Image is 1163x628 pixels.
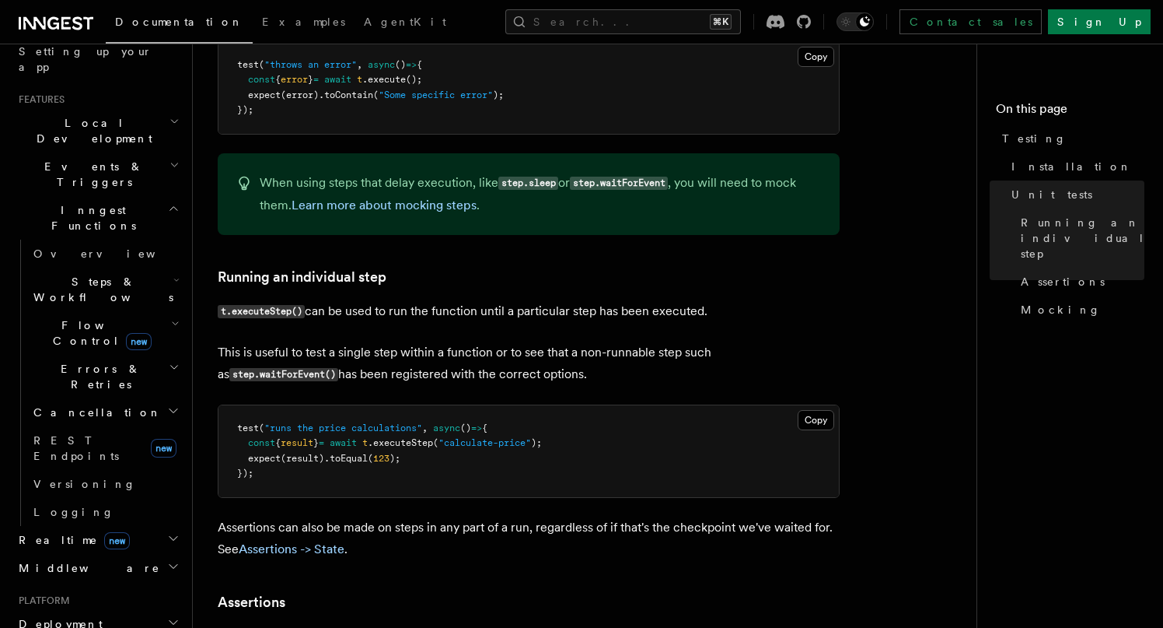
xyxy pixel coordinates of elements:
span: error [281,74,308,85]
span: { [482,423,487,433]
span: Mocking [1021,302,1101,318]
a: Overview [27,240,183,268]
span: ( [259,59,264,70]
span: } [313,437,319,448]
code: step.waitForEvent [570,177,668,190]
span: REST Endpoints [33,434,119,462]
span: Assertions [1021,274,1105,289]
button: Copy [798,410,834,430]
span: } [308,74,313,85]
button: Events & Triggers [12,153,183,196]
span: ( [368,453,373,464]
span: Versioning [33,478,136,490]
button: Cancellation [27,398,183,426]
span: (); [406,74,422,85]
span: .execute [362,74,406,85]
span: Testing [1002,131,1067,146]
span: expect [248,453,281,464]
span: new [104,532,130,549]
span: Platform [12,595,70,607]
span: "runs the price calculations" [264,423,422,433]
span: Overview [33,247,194,260]
span: Steps & Workflows [27,274,173,305]
span: Middleware [12,560,160,576]
span: (error) [281,89,319,100]
p: Assertions can also be made on steps in any part of a run, regardless of if that's the checkpoint... [218,517,840,560]
button: Errors & Retries [27,355,183,398]
a: Setting up your app [12,37,183,81]
span: Flow Control [27,318,171,349]
span: ( [433,437,438,448]
span: .toContain [319,89,373,100]
span: , [357,59,362,70]
a: AgentKit [354,5,456,42]
code: step.waitForEvent() [229,368,338,381]
span: 123 [373,453,389,464]
span: ( [259,423,264,433]
code: step.sleep [498,177,558,190]
a: Mocking [1015,296,1144,324]
span: async [368,59,395,70]
span: { [275,437,281,448]
span: test [237,59,259,70]
span: Errors & Retries [27,361,169,392]
span: .toEqual [324,453,368,464]
span: "calculate-price" [438,437,531,448]
span: "throws an error" [264,59,357,70]
kbd: ⌘K [710,14,732,30]
a: REST Endpointsnew [27,426,183,470]
button: Search...⌘K [505,9,741,34]
span: t [357,74,362,85]
span: ( [373,89,379,100]
span: () [460,423,471,433]
button: Copy [798,47,834,67]
span: ); [531,437,542,448]
span: ); [493,89,504,100]
span: { [275,74,281,85]
button: Inngest Functions [12,196,183,240]
span: () [395,59,406,70]
span: t [362,437,368,448]
span: => [406,59,417,70]
a: Versioning [27,470,183,498]
button: Local Development [12,109,183,153]
span: Setting up your app [19,45,152,73]
span: = [319,437,324,448]
span: Installation [1011,159,1132,174]
button: Flow Controlnew [27,311,183,355]
span: AgentKit [364,16,446,28]
a: Learn more about mocking steps [292,198,477,212]
span: Local Development [12,115,169,146]
span: ); [389,453,400,464]
span: }); [237,468,253,479]
p: This is useful to test a single step within a function or to see that a non-runnable step such as... [218,342,840,386]
a: Logging [27,498,183,526]
span: test [237,423,259,433]
button: Toggle dark mode [836,12,874,31]
a: Sign Up [1048,9,1151,34]
a: Installation [1005,153,1144,181]
span: Documentation [115,16,243,28]
span: Events & Triggers [12,159,169,190]
span: Inngest Functions [12,202,168,233]
a: Assertions -> State [239,542,344,556]
span: }); [237,104,253,115]
span: expect [248,89,281,100]
button: Middleware [12,554,183,582]
span: "Some specific error" [379,89,493,100]
a: Testing [996,125,1144,153]
span: Realtime [12,532,130,548]
h4: On this page [996,100,1144,125]
span: .executeStep [368,437,433,448]
button: Realtimenew [12,526,183,554]
span: Running an individual step [1021,215,1145,261]
a: Examples [253,5,354,42]
span: await [324,74,351,85]
span: const [248,437,275,448]
a: Contact sales [899,9,1042,34]
span: new [151,439,176,458]
code: t.executeStep() [218,305,305,318]
p: When using steps that delay execution, like or , you will need to mock them. . [260,172,821,216]
span: Logging [33,506,114,518]
span: { [417,59,422,70]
